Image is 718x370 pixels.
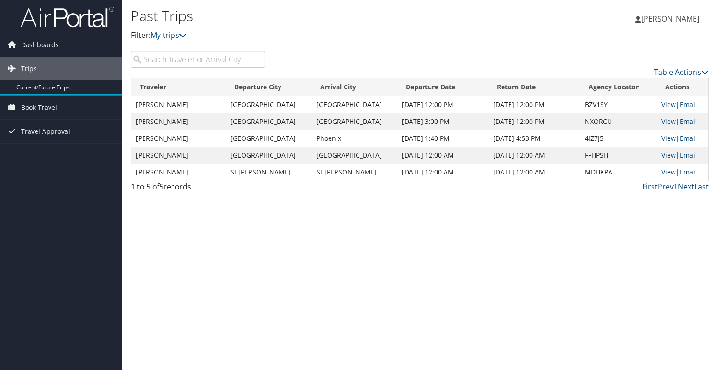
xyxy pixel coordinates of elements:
[226,113,312,130] td: [GEOGRAPHIC_DATA]
[657,96,708,113] td: |
[657,130,708,147] td: |
[159,181,164,192] span: 5
[21,6,114,28] img: airportal-logo.png
[488,113,580,130] td: [DATE] 12:00 PM
[21,33,59,57] span: Dashboards
[680,134,697,143] a: Email
[312,96,398,113] td: [GEOGRAPHIC_DATA]
[635,5,709,33] a: [PERSON_NAME]
[312,113,398,130] td: [GEOGRAPHIC_DATA]
[657,147,708,164] td: |
[654,67,709,77] a: Table Actions
[21,120,70,143] span: Travel Approval
[312,147,398,164] td: [GEOGRAPHIC_DATA]
[21,57,37,80] span: Trips
[131,6,516,26] h1: Past Trips
[226,147,312,164] td: [GEOGRAPHIC_DATA]
[131,29,516,42] p: Filter:
[488,96,580,113] td: [DATE] 12:00 PM
[580,96,657,113] td: BZV1SY
[680,151,697,160] a: Email
[641,14,699,24] span: [PERSON_NAME]
[580,130,657,147] td: 4IZ7J5
[694,181,709,192] a: Last
[680,167,697,176] a: Email
[661,151,676,160] a: View
[397,164,488,181] td: [DATE] 12:00 AM
[151,30,187,40] a: My trips
[661,134,676,143] a: View
[680,117,697,126] a: Email
[397,147,488,164] td: [DATE] 12:00 AM
[226,130,312,147] td: [GEOGRAPHIC_DATA]
[226,96,312,113] td: [GEOGRAPHIC_DATA]
[397,78,488,96] th: Departure Date: activate to sort column ascending
[488,78,580,96] th: Return Date: activate to sort column ascending
[226,78,312,96] th: Departure City: activate to sort column ascending
[488,130,580,147] td: [DATE] 4:53 PM
[661,117,676,126] a: View
[131,147,226,164] td: [PERSON_NAME]
[580,147,657,164] td: FFHPSH
[226,164,312,181] td: St [PERSON_NAME]
[312,164,398,181] td: St [PERSON_NAME]
[580,113,657,130] td: NXORCU
[397,113,488,130] td: [DATE] 3:00 PM
[21,96,57,119] span: Book Travel
[397,96,488,113] td: [DATE] 12:00 PM
[657,78,708,96] th: Actions
[397,130,488,147] td: [DATE] 1:40 PM
[674,181,678,192] a: 1
[580,78,657,96] th: Agency Locator: activate to sort column ascending
[312,78,398,96] th: Arrival City: activate to sort column ascending
[131,164,226,181] td: [PERSON_NAME]
[131,181,265,197] div: 1 to 5 of records
[131,78,226,96] th: Traveler: activate to sort column ascending
[661,100,676,109] a: View
[678,181,694,192] a: Next
[131,96,226,113] td: [PERSON_NAME]
[661,167,676,176] a: View
[642,181,658,192] a: First
[488,164,580,181] td: [DATE] 12:00 AM
[312,130,398,147] td: Phoenix
[131,113,226,130] td: [PERSON_NAME]
[580,164,657,181] td: MDHKPA
[131,51,265,68] input: Search Traveler or Arrival City
[680,100,697,109] a: Email
[131,130,226,147] td: [PERSON_NAME]
[657,113,708,130] td: |
[488,147,580,164] td: [DATE] 12:00 AM
[658,181,674,192] a: Prev
[657,164,708,181] td: |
